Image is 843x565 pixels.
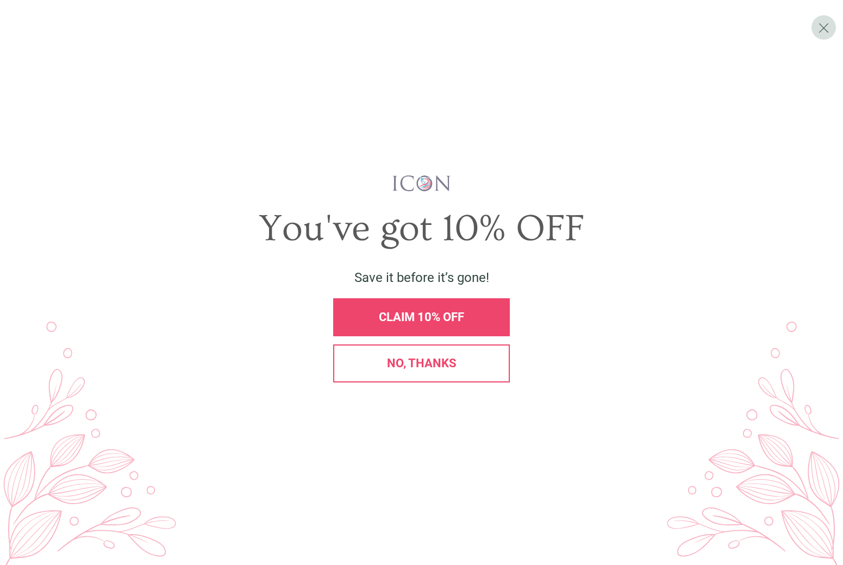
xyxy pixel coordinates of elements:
span: Save it before it’s gone! [354,270,489,285]
img: iconwallstickersl_1754656298800.png [391,174,452,193]
span: CLAIM 10% OFF [379,310,464,324]
span: You've got 10% OFF [259,208,584,250]
span: X [818,20,829,36]
span: No, thanks [387,356,457,370]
